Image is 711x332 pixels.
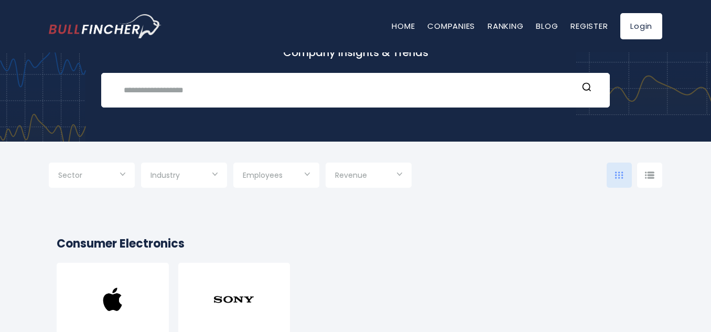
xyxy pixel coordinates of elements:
p: Company Insights & Trends [49,46,662,59]
input: Selection [58,167,125,186]
a: Ranking [488,20,523,31]
a: Home [392,20,415,31]
img: icon-comp-list-view.svg [645,172,654,179]
input: Selection [335,167,402,186]
img: AAPL.png [92,279,134,320]
input: Selection [243,167,310,186]
span: Industry [150,170,180,180]
h2: Consumer Electronics [57,235,654,252]
input: Selection [150,167,218,186]
a: Register [570,20,608,31]
a: Go to homepage [49,14,161,38]
a: Login [620,13,662,39]
span: Sector [58,170,82,180]
img: bullfincher logo [49,14,161,38]
a: Companies [427,20,475,31]
a: Blog [536,20,558,31]
img: SONY.png [213,279,255,320]
span: Revenue [335,170,367,180]
button: Search [580,82,594,95]
span: Employees [243,170,283,180]
img: icon-comp-grid.svg [615,172,623,179]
